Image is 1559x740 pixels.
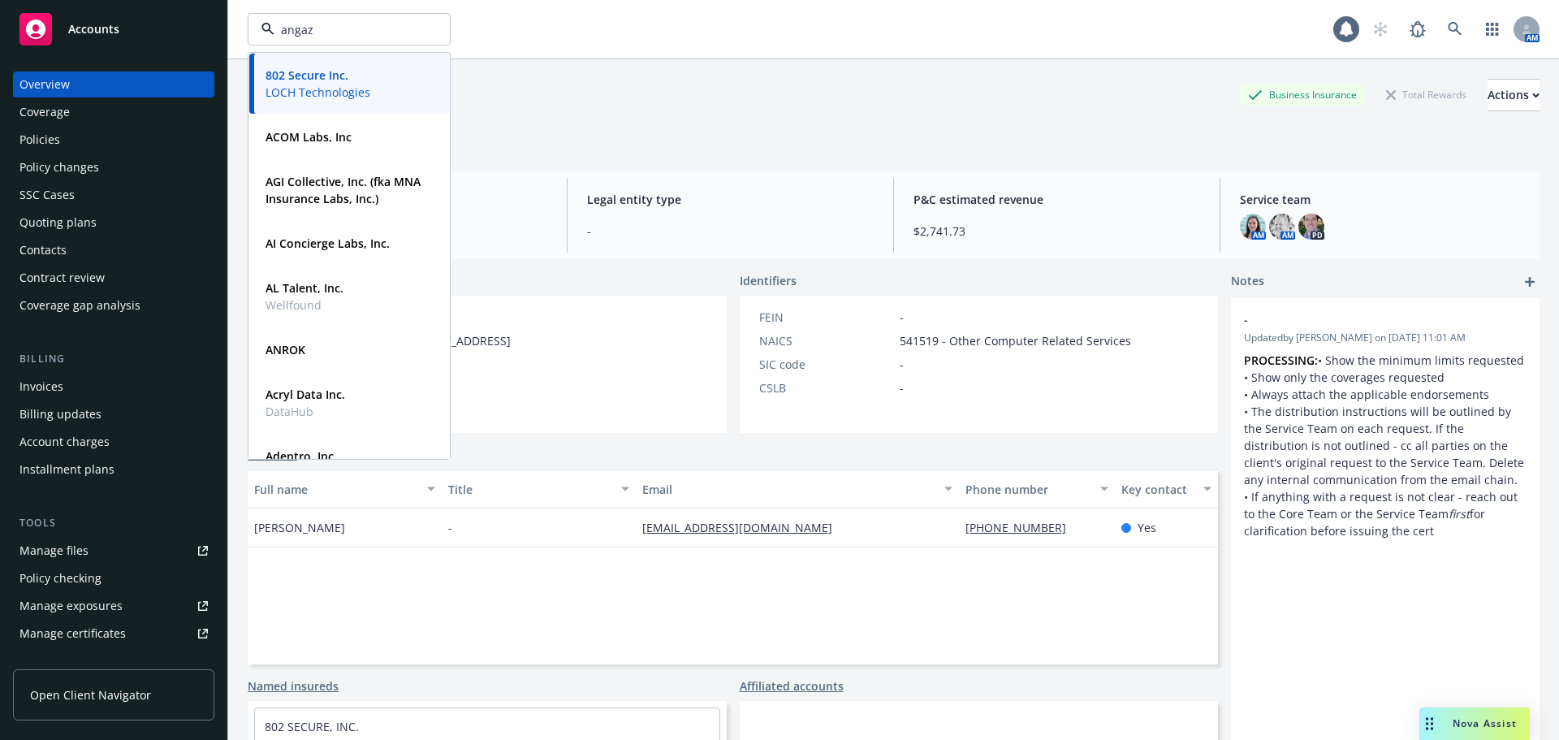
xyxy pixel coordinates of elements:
[254,481,417,498] div: Full name
[1244,352,1527,539] p: • Show the minimum limits requested • Show only the coverages requested • Always attach the appli...
[587,191,874,208] span: Legal entity type
[1240,214,1266,240] img: photo
[1439,13,1471,45] a: Search
[19,401,101,427] div: Billing updates
[959,470,1114,508] button: Phone number
[642,520,845,535] a: [EMAIL_ADDRESS][DOMAIN_NAME]
[13,99,214,125] a: Coverage
[19,127,60,153] div: Policies
[13,351,214,367] div: Billing
[759,356,893,373] div: SIC code
[442,470,636,508] button: Title
[408,332,511,349] span: [STREET_ADDRESS]
[1244,331,1527,345] span: Updated by [PERSON_NAME] on [DATE] 11:01 AM
[266,84,370,101] span: LOCH Technologies
[13,515,214,531] div: Tools
[740,272,797,289] span: Identifiers
[1364,13,1397,45] a: Start snowing
[1520,272,1540,292] a: add
[265,719,359,734] a: 802 SECURE, INC.
[1488,79,1540,111] button: Actions
[1449,506,1470,521] em: first
[1419,708,1530,740] button: Nova Assist
[13,621,214,647] a: Manage certificates
[13,71,214,97] a: Overview
[1231,272,1264,292] span: Notes
[19,154,99,180] div: Policy changes
[266,174,421,206] strong: AGI Collective, Inc. (fka MNA Insurance Labs, Inc.)
[759,379,893,396] div: CSLB
[1476,13,1509,45] a: Switch app
[266,236,390,251] strong: AI Concierge Labs, Inc.
[448,481,611,498] div: Title
[13,210,214,236] a: Quoting plans
[1453,716,1517,730] span: Nova Assist
[13,401,214,427] a: Billing updates
[1419,708,1440,740] div: Drag to move
[13,457,214,483] a: Installment plans
[266,129,352,145] strong: ACOM Labs, Inc
[448,519,452,536] span: -
[13,154,214,180] a: Policy changes
[266,342,305,357] strong: ANROK
[13,648,214,674] a: Manage claims
[740,677,844,695] a: Affiliated accounts
[1244,353,1318,368] strong: PROCESSING:
[587,223,874,240] span: -
[13,182,214,208] a: SSC Cases
[1298,214,1324,240] img: photo
[1240,191,1527,208] span: Service team
[965,481,1090,498] div: Phone number
[1244,311,1484,328] span: -
[636,470,959,508] button: Email
[68,23,119,36] span: Accounts
[19,265,105,291] div: Contract review
[1121,481,1194,498] div: Key contact
[254,519,345,536] span: [PERSON_NAME]
[274,21,417,38] input: Filter by keyword
[900,379,904,396] span: -
[759,309,893,326] div: FEIN
[19,593,123,619] div: Manage exposures
[13,265,214,291] a: Contract review
[1488,80,1540,110] div: Actions
[900,356,904,373] span: -
[30,686,151,703] span: Open Client Navigator
[13,565,214,591] a: Policy checking
[19,71,70,97] div: Overview
[13,429,214,455] a: Account charges
[913,191,1200,208] span: P&C estimated revenue
[266,280,343,296] strong: AL Talent, Inc.
[1115,470,1218,508] button: Key contact
[19,210,97,236] div: Quoting plans
[19,374,63,400] div: Invoices
[900,332,1131,349] span: 541519 - Other Computer Related Services
[1269,214,1295,240] img: photo
[1240,84,1365,105] div: Business Insurance
[13,374,214,400] a: Invoices
[19,292,140,318] div: Coverage gap analysis
[19,565,101,591] div: Policy checking
[266,67,348,83] strong: 802 Secure Inc.
[19,621,126,647] div: Manage certificates
[13,237,214,263] a: Contacts
[1138,519,1156,536] span: Yes
[913,223,1200,240] span: $2,741.73
[266,387,345,402] strong: Acryl Data Inc.
[19,538,89,564] div: Manage files
[19,237,67,263] div: Contacts
[248,677,339,695] a: Named insureds
[13,127,214,153] a: Policies
[19,429,110,455] div: Account charges
[248,470,442,508] button: Full name
[13,292,214,318] a: Coverage gap analysis
[1401,13,1434,45] a: Report a Bug
[1378,84,1475,105] div: Total Rewards
[266,448,337,464] strong: Adentro, Inc.
[19,182,75,208] div: SSC Cases
[642,481,935,498] div: Email
[900,309,904,326] span: -
[13,593,214,619] a: Manage exposures
[13,538,214,564] a: Manage files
